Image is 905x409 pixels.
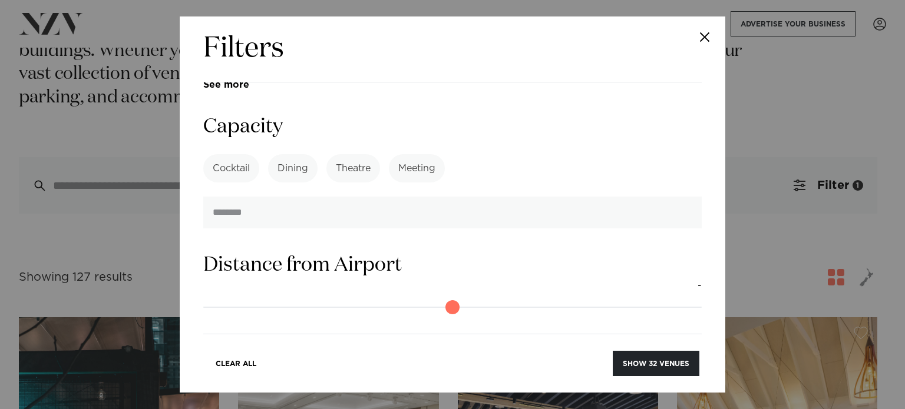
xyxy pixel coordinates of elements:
button: Close [684,16,725,58]
button: Show 32 venues [613,351,699,376]
output: - [698,278,702,293]
h3: Capacity [203,114,702,140]
label: Dining [268,154,318,182]
button: Clear All [206,351,266,376]
h2: Filters [203,31,284,68]
label: Meeting [389,154,445,182]
label: Cocktail [203,154,259,182]
h3: Distance from Airport [203,252,702,278]
label: Theatre [326,154,380,182]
